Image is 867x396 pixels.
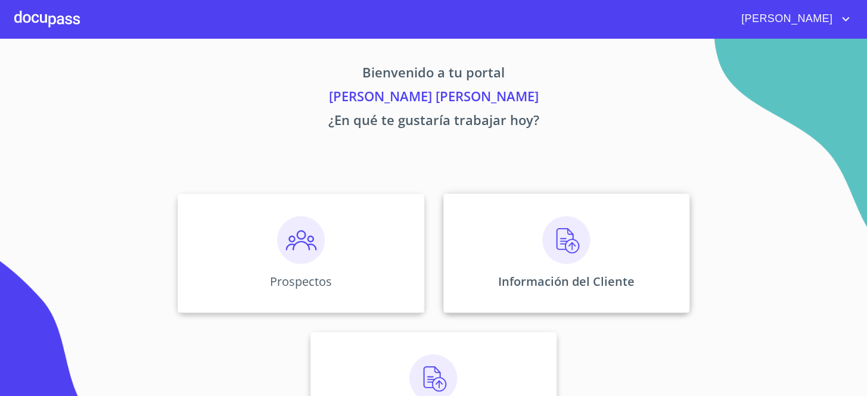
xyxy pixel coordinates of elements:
[542,216,590,264] img: carga.png
[732,10,838,29] span: [PERSON_NAME]
[498,273,635,289] p: Información del Cliente
[732,10,853,29] button: account of current user
[67,63,801,86] p: Bienvenido a tu portal
[270,273,332,289] p: Prospectos
[67,86,801,110] p: [PERSON_NAME] [PERSON_NAME]
[67,110,801,134] p: ¿En qué te gustaría trabajar hoy?
[277,216,325,264] img: prospectos.png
